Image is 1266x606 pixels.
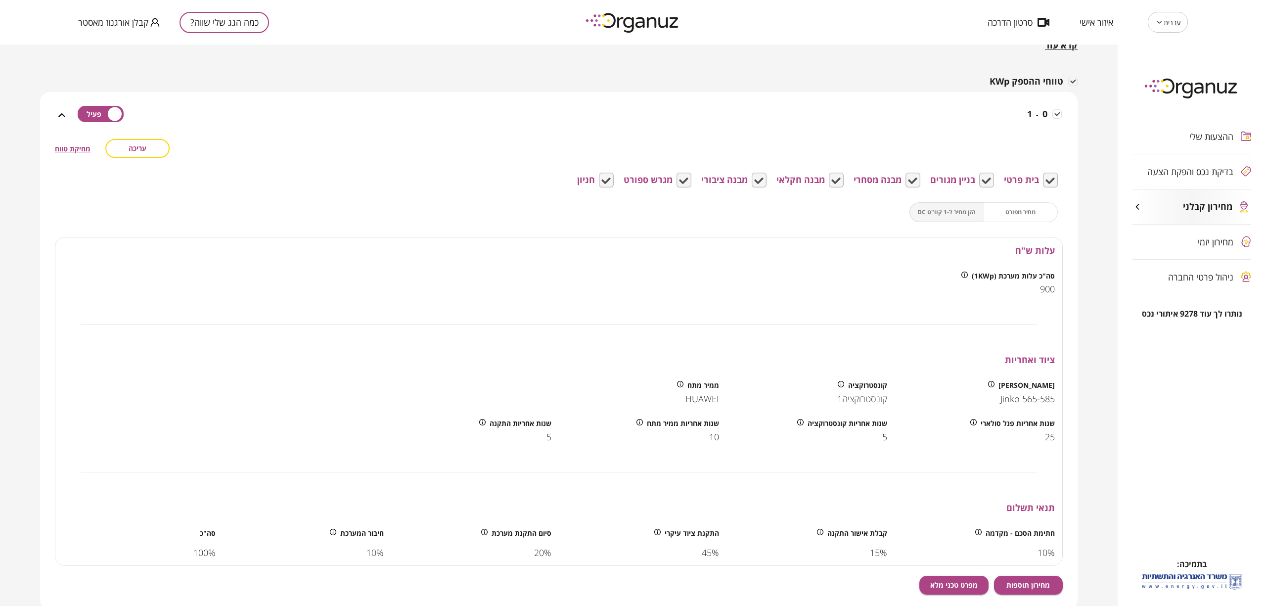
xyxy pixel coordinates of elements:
span: בניין מגורים [930,175,975,186]
span: ממיר מתח [687,381,719,389]
button: מחירון יזמי [1132,225,1251,259]
span: מחירון יזמי [1198,237,1233,247]
img: לוגו משרד האנרגיה [1140,570,1244,593]
span: חתימת הסכם - מקדמה [986,529,1055,537]
span: 10% [366,548,384,559]
button: כמה הגג שלי שווה? [180,12,269,33]
button: עריכה [105,139,170,158]
span: ניהול פרטי החברה [1168,272,1233,282]
span: סיום התקנת מערכת [492,529,551,537]
span: עריכה [129,144,146,152]
span: 10 [709,432,719,443]
span: 10% [1038,548,1055,559]
span: שנות אחריות ממיר מתח [647,419,719,427]
span: HUAWEI [685,394,719,405]
span: 20% [534,548,551,559]
span: עלות ש"ח [1015,244,1055,256]
span: איזור אישי [1080,17,1113,27]
button: מחיקת טווח [55,144,90,153]
span: 900 [1040,284,1055,295]
span: שנות אחריות קונסטרוקציה [808,419,887,427]
img: logo [579,9,687,36]
div: 0-1 [55,92,1063,139]
span: סה"כ [63,529,216,537]
span: מבנה חקלאי [776,175,825,186]
span: 0 [1042,108,1047,120]
span: בדיקת נכס והפקת הצעה [1147,167,1233,177]
span: קרא עוד [1045,39,1078,51]
span: מבנה מסחרי [854,175,902,186]
button: קבלן אורגנוז מאסטר [78,16,160,29]
span: קבלת אישור התקנה [827,529,887,537]
span: טווחי ההספק KWp [990,76,1063,87]
span: ציוד ואחריות [1005,354,1055,366]
span: - [1036,110,1039,119]
button: מחירון קבלני [1132,189,1251,224]
button: ניהול פרטי החברה [1132,260,1251,294]
div: עברית [1148,8,1188,36]
button: בדיקת נכס והפקת הצעה [1132,154,1251,189]
span: חניון [577,175,595,186]
span: קונסטרוקציה [848,381,887,389]
img: logo [1137,74,1246,101]
span: מחירון קבלני [1183,201,1232,212]
span: שנות אחריות התקנה [490,419,551,427]
span: מבנה ציבורי [701,175,748,186]
span: סרטון הדרכה [988,17,1033,27]
span: Jinko 565-585 [1000,394,1055,405]
button: מחירון תוספות [994,576,1063,595]
span: מחירון תוספות [1006,581,1050,589]
span: תנאי תשלום [1006,502,1055,513]
span: מגרש ספורט [624,175,673,186]
span: 100 % [63,548,216,559]
span: בית פרטי [1004,175,1039,186]
span: [PERSON_NAME] [998,381,1055,389]
span: חיבור המערכת [340,529,384,537]
span: סה"כ עלות מערכת (1KWp) [972,272,1055,280]
button: מפרט טכני מלא [919,576,989,595]
button: איזור אישי [1065,17,1128,27]
span: 5 [546,432,551,443]
span: בתמיכה: [1177,559,1207,569]
button: ההצעות שלי [1132,119,1251,154]
span: 15% [870,548,887,559]
span: קבלן אורגנוז מאסטר [78,17,148,27]
span: התקנת ציוד עיקרי [665,529,719,537]
button: סרטון הדרכה [973,17,1064,27]
span: ההצעות שלי [1189,132,1233,141]
span: 5 [882,432,887,443]
span: 1 [1027,108,1032,120]
span: מפרט טכני מלא [930,581,978,589]
span: שנות אחריות פנל סולארי [981,419,1055,427]
span: 45% [702,548,719,559]
span: נותרו לך עוד 9278 איתורי נכס [1142,309,1242,319]
span: קונסטרוקציה1 [837,394,887,405]
span: 25 [1045,432,1055,443]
